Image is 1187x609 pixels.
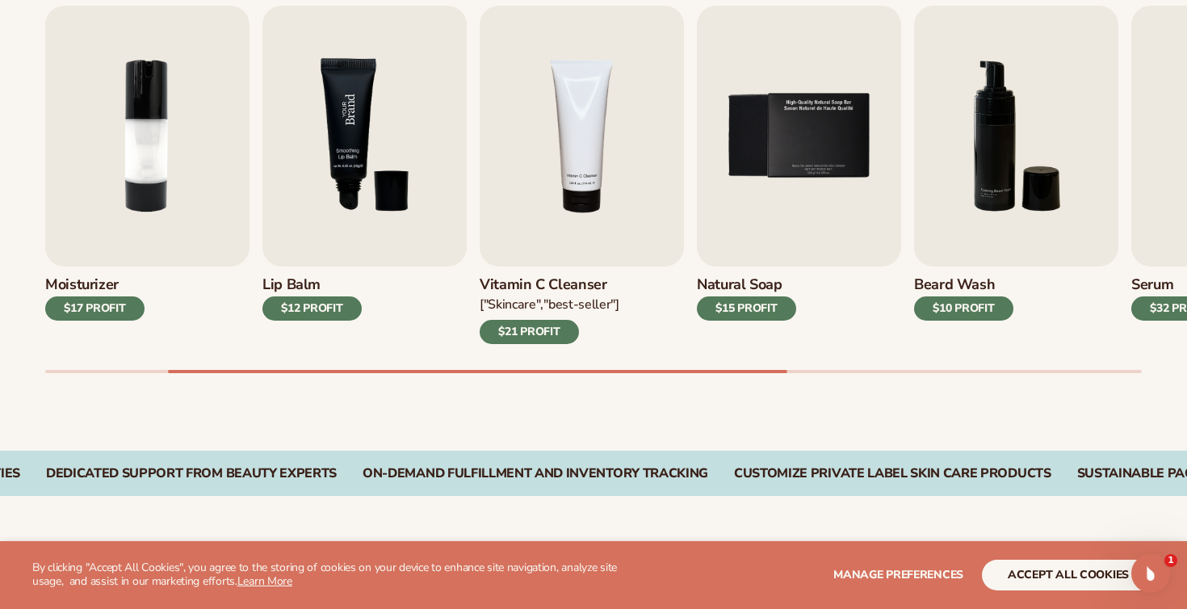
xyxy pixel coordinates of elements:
[480,276,619,294] h3: Vitamin C Cleanser
[914,6,1118,344] a: 6 / 9
[697,276,796,294] h3: Natural Soap
[363,466,708,481] div: On-Demand Fulfillment and Inventory Tracking
[262,296,362,321] div: $12 PROFIT
[262,6,467,344] a: 3 / 9
[697,6,901,344] a: 5 / 9
[480,320,579,344] div: $21 PROFIT
[45,296,145,321] div: $17 PROFIT
[833,560,963,590] button: Manage preferences
[982,560,1155,590] button: accept all cookies
[480,6,684,344] a: 4 / 9
[32,561,631,589] p: By clicking "Accept All Cookies", you agree to the storing of cookies on your device to enhance s...
[914,296,1013,321] div: $10 PROFIT
[46,466,337,481] div: Dedicated Support From Beauty Experts
[262,276,362,294] h3: Lip Balm
[480,296,619,313] div: ["Skincare","Best-seller"]
[697,296,796,321] div: $15 PROFIT
[833,567,963,582] span: Manage preferences
[1131,554,1170,593] iframe: Intercom live chat
[237,573,292,589] a: Learn More
[45,6,250,344] a: 2 / 9
[262,6,467,267] img: Shopify Image 7
[734,466,1051,481] div: CUSTOMIZE PRIVATE LABEL SKIN CARE PRODUCTS
[914,276,1013,294] h3: Beard Wash
[1164,554,1177,567] span: 1
[45,276,145,294] h3: Moisturizer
